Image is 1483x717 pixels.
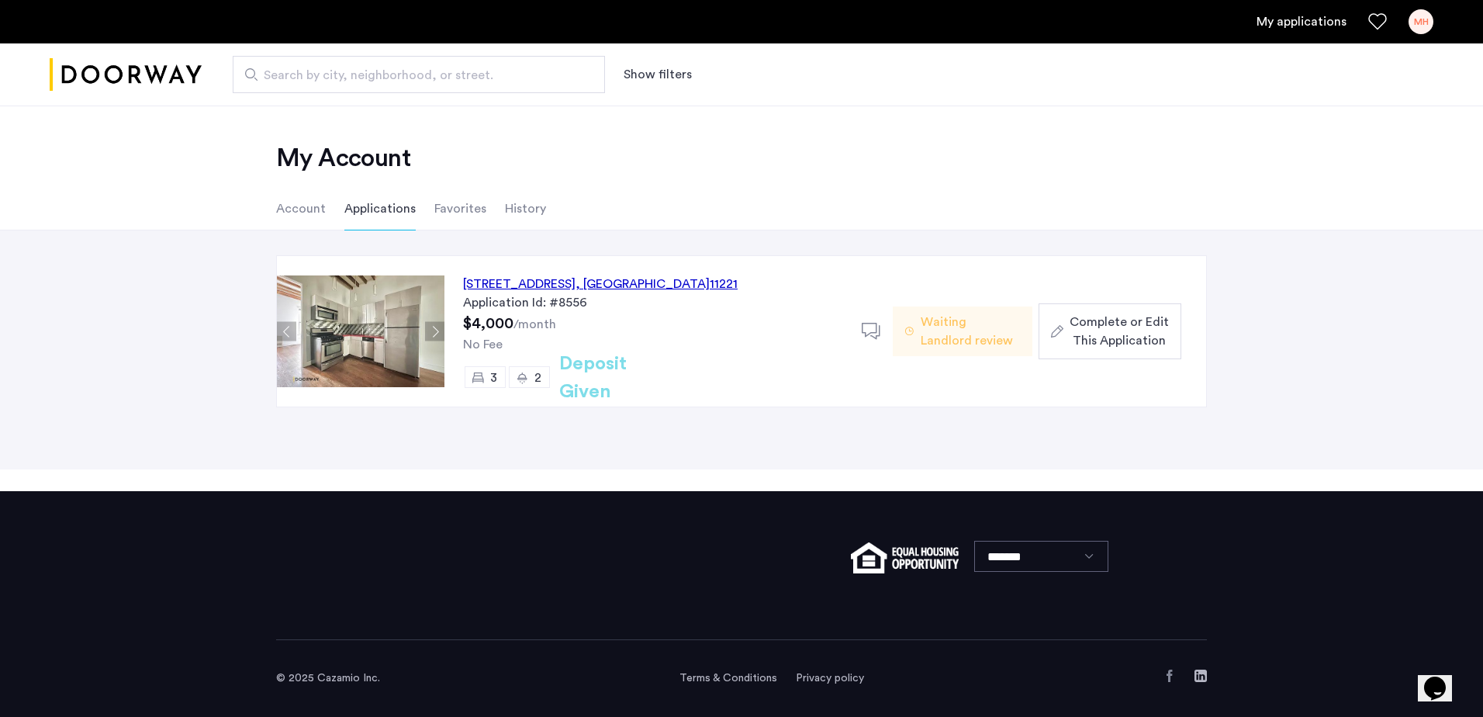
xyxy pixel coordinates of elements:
img: logo [50,46,202,104]
span: No Fee [463,338,503,351]
a: My application [1257,12,1346,31]
li: Account [276,187,326,230]
button: Show or hide filters [624,65,692,84]
div: Application Id: #8556 [463,293,843,312]
select: Language select [974,541,1108,572]
img: Apartment photo [277,275,444,387]
img: equal-housing.png [851,542,959,573]
button: Previous apartment [277,322,296,341]
div: MH [1409,9,1433,34]
a: Terms and conditions [679,670,777,686]
li: Applications [344,187,416,230]
span: 2 [534,372,541,384]
h2: My Account [276,143,1207,174]
a: Favorites [1368,12,1387,31]
sub: /month [513,318,556,331]
a: Facebook [1163,670,1176,682]
a: LinkedIn [1194,670,1207,682]
span: , [GEOGRAPHIC_DATA] [576,278,710,290]
a: Privacy policy [796,670,864,686]
div: [STREET_ADDRESS] 11221 [463,275,738,293]
li: History [505,187,546,230]
button: button [1039,303,1181,359]
span: Waiting Landlord review [921,313,1020,350]
h2: Deposit Given [559,350,683,406]
li: Favorites [434,187,486,230]
span: Complete or Edit This Application [1070,313,1169,350]
span: © 2025 Cazamio Inc. [276,673,380,684]
span: Search by city, neighborhood, or street. [264,66,562,85]
span: $4,000 [463,316,513,331]
button: Next apartment [425,322,444,341]
a: Cazamio logo [50,46,202,104]
span: 3 [490,372,497,384]
input: Apartment Search [233,56,605,93]
iframe: chat widget [1418,655,1467,701]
